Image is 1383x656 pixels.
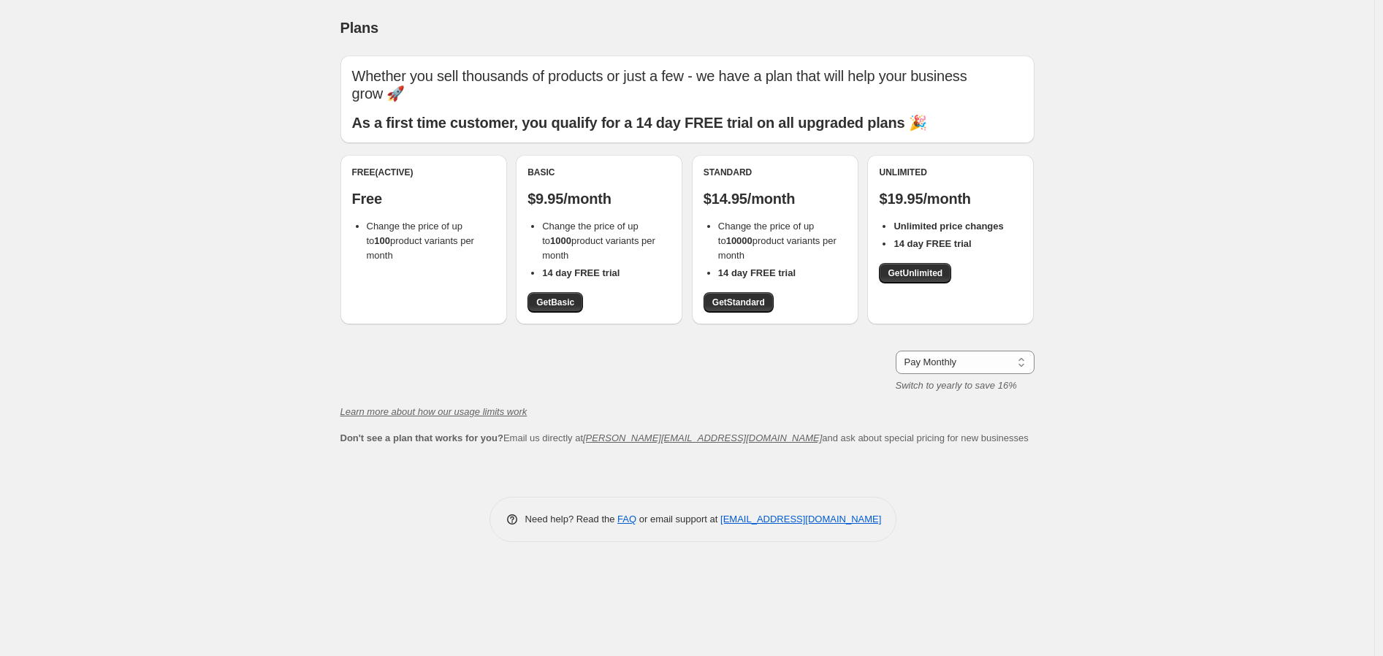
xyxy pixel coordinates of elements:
[718,221,837,261] span: Change the price of up to product variants per month
[542,267,620,278] b: 14 day FREE trial
[894,238,971,249] b: 14 day FREE trial
[352,167,495,178] div: Free (Active)
[712,297,765,308] span: Get Standard
[617,514,636,525] a: FAQ
[525,514,618,525] span: Need help? Read the
[352,67,1023,102] p: Whether you sell thousands of products or just a few - we have a plan that will help your busines...
[704,190,847,207] p: $14.95/month
[704,167,847,178] div: Standard
[726,235,753,246] b: 10000
[340,406,527,417] a: Learn more about how our usage limits work
[340,432,503,443] b: Don't see a plan that works for you?
[888,267,942,279] span: Get Unlimited
[340,20,378,36] span: Plans
[720,514,881,525] a: [EMAIL_ADDRESS][DOMAIN_NAME]
[536,297,574,308] span: Get Basic
[542,221,655,261] span: Change the price of up to product variants per month
[352,190,495,207] p: Free
[352,115,927,131] b: As a first time customer, you qualify for a 14 day FREE trial on all upgraded plans 🎉
[879,167,1022,178] div: Unlimited
[527,190,671,207] p: $9.95/month
[367,221,474,261] span: Change the price of up to product variants per month
[894,221,1003,232] b: Unlimited price changes
[527,167,671,178] div: Basic
[550,235,571,246] b: 1000
[583,432,822,443] a: [PERSON_NAME][EMAIL_ADDRESS][DOMAIN_NAME]
[704,292,774,313] a: GetStandard
[527,292,583,313] a: GetBasic
[374,235,390,246] b: 100
[879,263,951,283] a: GetUnlimited
[879,190,1022,207] p: $19.95/month
[896,380,1017,391] i: Switch to yearly to save 16%
[636,514,720,525] span: or email support at
[718,267,796,278] b: 14 day FREE trial
[340,432,1029,443] span: Email us directly at and ask about special pricing for new businesses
